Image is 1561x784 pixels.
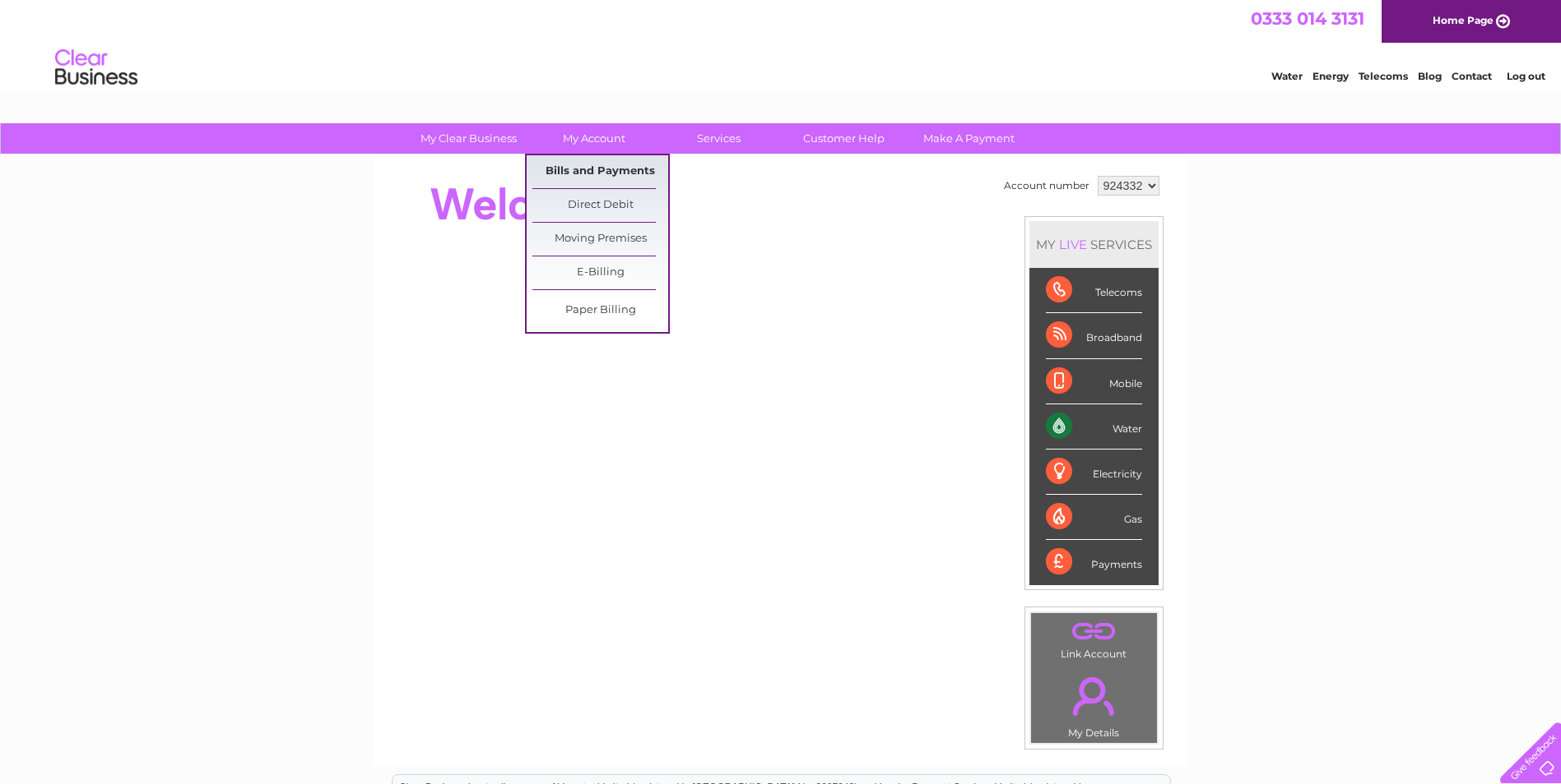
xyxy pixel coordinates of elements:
[532,155,668,188] a: Bills and Payments
[532,294,668,327] a: Paper Billing
[651,123,787,154] a: Services
[776,123,912,154] a: Customer Help
[1046,540,1142,584] div: Payments
[1035,617,1153,646] a: .
[1418,70,1442,82] a: Blog
[1312,70,1349,82] a: Energy
[1359,70,1408,82] a: Telecoms
[532,189,668,222] a: Direct Debit
[1056,237,1090,252] div: LIVE
[1046,404,1142,450] div: Water
[1029,221,1159,268] div: MY SERVICES
[401,123,537,154] a: My Clear Business
[532,223,668,256] a: Moving Premises
[1046,450,1142,495] div: Electricity
[1035,667,1153,725] a: .
[1030,663,1158,744] td: My Details
[393,9,1170,80] div: Clear Business is a trading name of Verastar Limited (registered in [GEOGRAPHIC_DATA] No. 3667643...
[1046,268,1142,313] div: Telecoms
[901,123,1037,154] a: Make A Payment
[1452,70,1492,82] a: Contact
[1507,70,1545,82] a: Log out
[1251,8,1364,29] a: 0333 014 3131
[532,256,668,289] a: E-Billing
[1000,172,1094,200] td: Account number
[1271,70,1303,82] a: Water
[1046,359,1142,404] div: Mobile
[1046,495,1142,540] div: Gas
[54,43,138,93] img: logo.png
[1046,313,1142,358] div: Broadband
[1030,612,1158,664] td: Link Account
[526,123,662,154] a: My Account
